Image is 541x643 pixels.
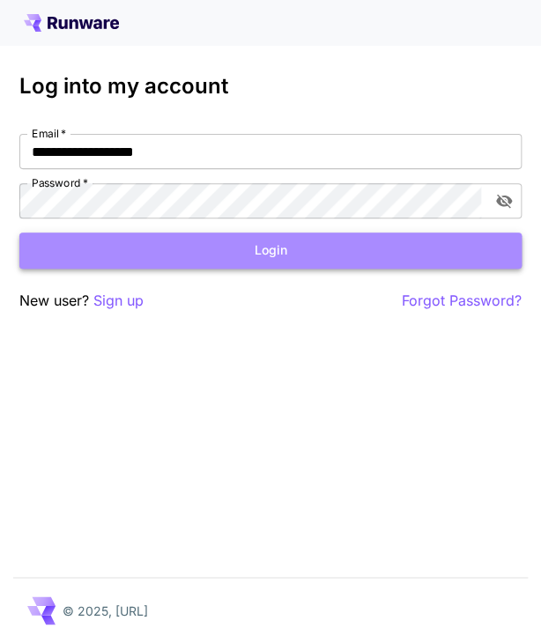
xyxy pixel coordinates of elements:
[32,175,88,190] label: Password
[63,602,148,620] p: © 2025, [URL]
[402,290,522,312] button: Forgot Password?
[488,185,520,217] button: toggle password visibility
[19,233,522,269] button: Login
[19,290,144,312] p: New user?
[32,126,66,141] label: Email
[19,74,522,99] h3: Log into my account
[93,290,144,312] button: Sign up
